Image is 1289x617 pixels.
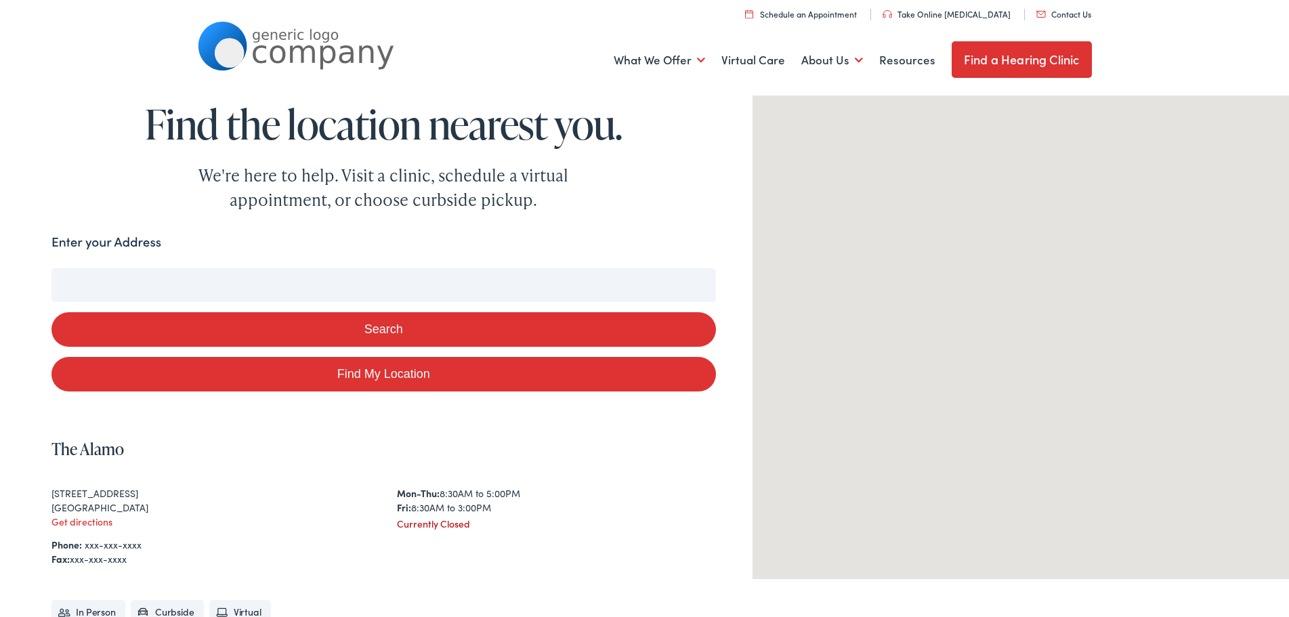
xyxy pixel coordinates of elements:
div: Currently Closed [397,517,716,531]
strong: Fax: [51,552,70,566]
div: 8:30AM to 5:00PM 8:30AM to 3:00PM [397,486,716,515]
div: [STREET_ADDRESS] [51,486,371,501]
img: utility icon [883,10,892,18]
h1: Find the location nearest you. [51,102,715,146]
a: Contact Us [1036,8,1091,20]
a: Schedule an Appointment [745,8,857,20]
img: utility icon [745,9,753,18]
input: Enter your address or zip code [51,268,715,302]
a: Virtual Care [721,35,785,85]
a: Find My Location [51,357,715,391]
strong: Phone: [51,538,82,551]
button: Search [51,312,715,347]
a: The Alamo [51,438,124,460]
div: xxx-xxx-xxxx [51,552,715,566]
label: Enter your Address [51,232,161,252]
strong: Fri: [397,501,411,514]
a: What We Offer [614,35,705,85]
a: Take Online [MEDICAL_DATA] [883,8,1011,20]
strong: Mon-Thu: [397,486,440,500]
div: We're here to help. Visit a clinic, schedule a virtual appointment, or choose curbside pickup. [167,163,600,212]
a: About Us [801,35,863,85]
img: utility icon [1036,11,1046,18]
a: xxx-xxx-xxxx [85,538,142,551]
a: Get directions [51,515,112,528]
a: Find a Hearing Clinic [952,41,1092,78]
div: [GEOGRAPHIC_DATA] [51,501,371,515]
a: Resources [879,35,935,85]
